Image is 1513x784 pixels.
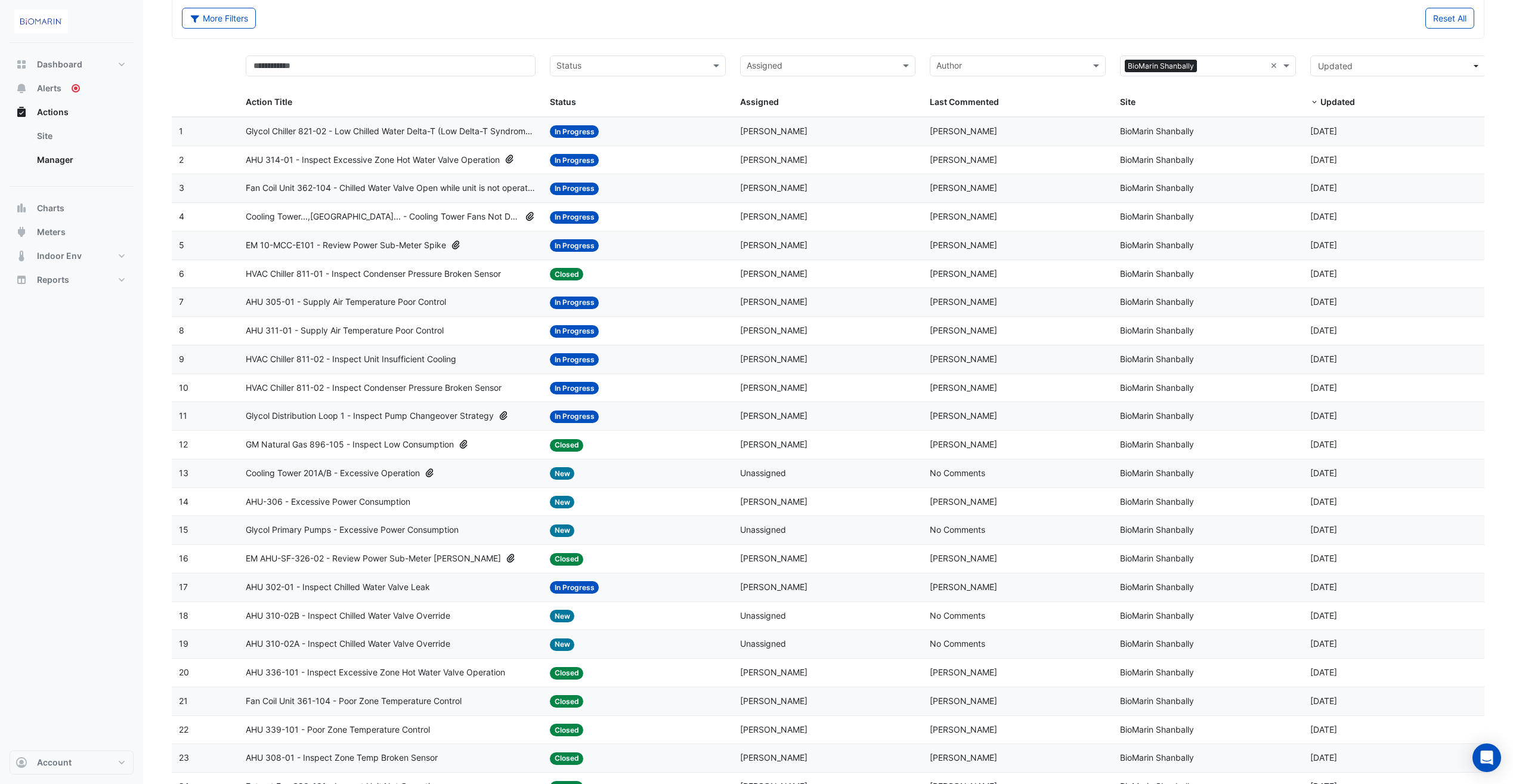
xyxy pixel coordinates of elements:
span: Closed [550,553,584,566]
span: In Progress [550,211,599,224]
span: [PERSON_NAME] [740,496,807,507]
app-icon: Alerts [16,82,27,94]
span: AHU 305-01 - Supply Air Temperature Poor Control [246,295,446,309]
span: Status [550,97,576,107]
span: 22 [179,724,188,734]
span: 2025-06-25T14:55:39.925 [1310,297,1337,307]
span: [PERSON_NAME] [930,240,997,250]
span: [PERSON_NAME] [930,752,997,763]
span: BioMarin Shanbally [1120,696,1194,706]
span: 2025-01-08T09:54:36.562 [1310,752,1337,763]
span: 2025-08-22T11:11:28.075 [1310,183,1337,193]
span: BioMarin Shanbally [1120,240,1194,250]
span: [PERSON_NAME] [740,126,807,136]
span: Last Commented [930,97,999,107]
a: Manager [27,148,134,172]
span: 2025-01-09T11:27:53.042 [1310,724,1337,734]
span: 2025-06-25T14:29:36.858 [1310,354,1337,364]
span: Closed [550,724,584,736]
span: [PERSON_NAME] [930,582,997,592]
span: BioMarin Shanbally [1120,439,1194,449]
span: EM 10-MCC-E101 - Review Power Sub-Meter Spike [246,239,446,252]
span: BioMarin Shanbally [1120,382,1194,393]
span: Clear [1270,59,1280,73]
span: 2025-03-18T13:22:15.666 [1310,524,1337,535]
span: BioMarin Shanbally [1120,553,1194,563]
span: In Progress [550,125,599,138]
span: [PERSON_NAME] [930,553,997,563]
span: GM Natural Gas 896-105 - Inspect Low Consumption [246,438,454,452]
span: [PERSON_NAME] [740,667,807,677]
span: 11 [179,410,187,421]
span: BioMarin Shanbally [1120,354,1194,364]
span: 14 [179,496,188,507]
span: Unassigned [740,468,786,478]
span: BioMarin Shanbally [1120,496,1194,507]
span: AHU 302-01 - Inspect Chilled Water Valve Leak [246,581,430,594]
span: [PERSON_NAME] [740,382,807,393]
span: 2025-07-07T12:34:58.855 [1310,268,1337,279]
span: Glycol Chiller 821-02 - Low Chilled Water Delta-T (Low Delta-T Syndrome) (Status Point) [246,125,536,138]
span: 13 [179,468,188,478]
span: [PERSON_NAME] [930,410,997,421]
app-icon: Dashboard [16,58,27,70]
span: [PERSON_NAME] [740,268,807,279]
span: AHU 339-101 - Poor Zone Temperature Control [246,723,430,737]
span: [PERSON_NAME] [930,724,997,734]
span: 16 [179,553,188,563]
app-icon: Meters [16,226,27,238]
span: [PERSON_NAME] [740,696,807,706]
span: [PERSON_NAME] [930,354,997,364]
span: Glycol Primary Pumps - Excessive Power Consumption [246,523,459,537]
span: In Progress [550,297,599,309]
span: BioMarin Shanbally [1120,211,1194,221]
span: BioMarin Shanbally [1120,752,1194,763]
app-icon: Reports [16,274,27,286]
button: Charts [10,196,134,220]
span: 2025-04-16T15:44:26.694 [1310,410,1337,421]
span: 17 [179,582,188,592]
span: Closed [550,752,584,765]
span: [PERSON_NAME] [740,211,807,221]
span: 19 [179,638,188,649]
span: [PERSON_NAME] [740,410,807,421]
span: BioMarin Shanbally [1120,126,1194,136]
span: 2025-04-16T15:31:31.206 [1310,439,1337,449]
span: In Progress [550,410,599,423]
span: HVAC Chiller 811-02 - Inspect Condenser Pressure Broken Sensor [246,381,502,395]
span: BioMarin Shanbally [1120,468,1194,478]
span: Alerts [37,82,61,94]
span: Dashboard [37,58,82,70]
span: [PERSON_NAME] [740,553,807,563]
span: No Comments [930,610,985,621]
span: [PERSON_NAME] [740,724,807,734]
span: 21 [179,696,188,706]
span: Site [1120,97,1135,107]
span: 2025-08-22T10:39:31.435 [1310,240,1337,250]
div: Open Intercom Messenger [1472,743,1501,772]
span: Closed [550,695,584,708]
span: BioMarin Shanbally [1120,582,1194,592]
span: 8 [179,325,184,335]
span: In Progress [550,239,599,252]
span: In Progress [550,325,599,338]
span: [PERSON_NAME] [930,268,997,279]
span: Cooling Tower...,[GEOGRAPHIC_DATA]... - Cooling Tower Fans Not Duty Rotating [246,210,521,224]
span: Reports [37,274,69,286]
span: 3 [179,183,184,193]
span: New [550,638,575,651]
span: 15 [179,524,188,535]
span: 2 [179,155,184,165]
span: [PERSON_NAME] [740,240,807,250]
span: 2025-02-12T10:31:43.358 [1310,610,1337,621]
div: Tooltip anchor [70,83,81,94]
span: 2025-08-22T11:31:37.589 [1310,126,1337,136]
span: AHU 310-02B - Inspect Chilled Water Valve Override [246,609,450,623]
span: HVAC Chiller 811-02 - Inspect Unit Insufficient Cooling [246,353,456,366]
span: 6 [179,268,184,279]
span: [PERSON_NAME] [930,126,997,136]
span: 2025-02-17T10:36:36.122 [1310,553,1337,563]
app-icon: Charts [16,202,27,214]
span: Closed [550,439,584,452]
span: AHU 311-01 - Supply Air Temperature Poor Control [246,324,444,338]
